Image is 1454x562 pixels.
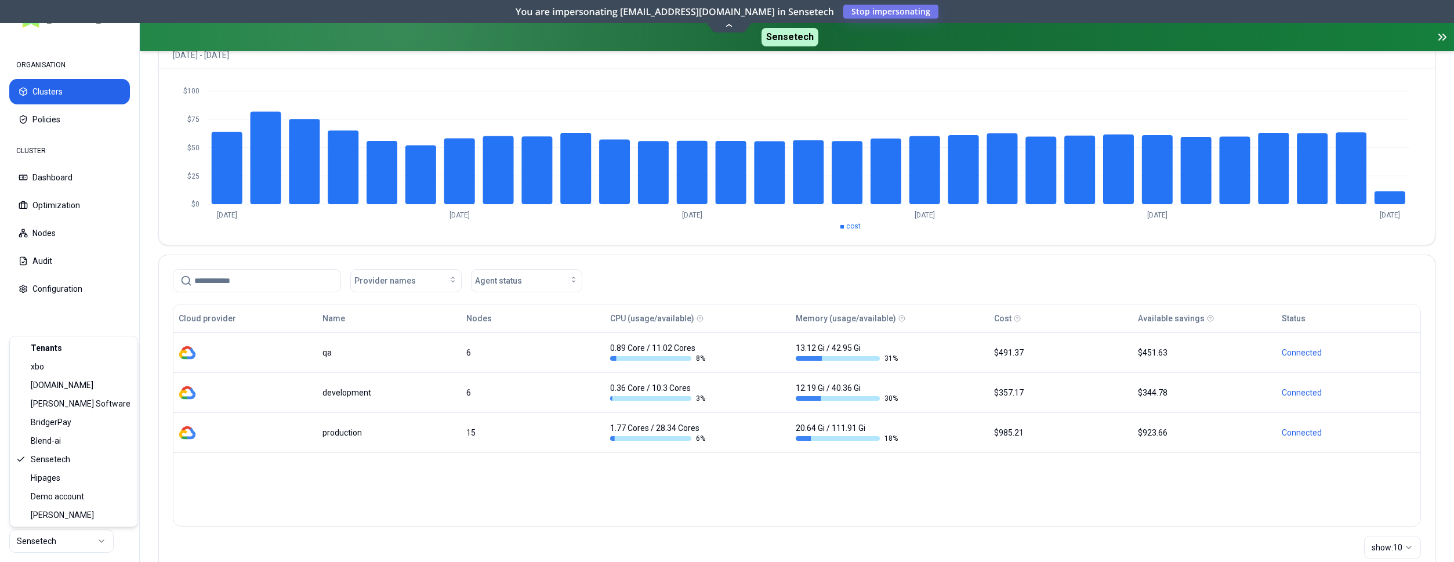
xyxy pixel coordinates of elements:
[31,361,44,372] span: xbo
[31,454,70,465] span: Sensetech
[31,416,71,428] span: BridgerPay
[31,379,93,391] span: [DOMAIN_NAME]
[31,472,60,484] span: Hipages
[31,509,94,521] span: [PERSON_NAME]
[31,435,61,447] span: Blend-ai
[31,398,130,409] span: [PERSON_NAME] Software
[12,339,135,357] div: Tenants
[31,491,84,502] span: Demo account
